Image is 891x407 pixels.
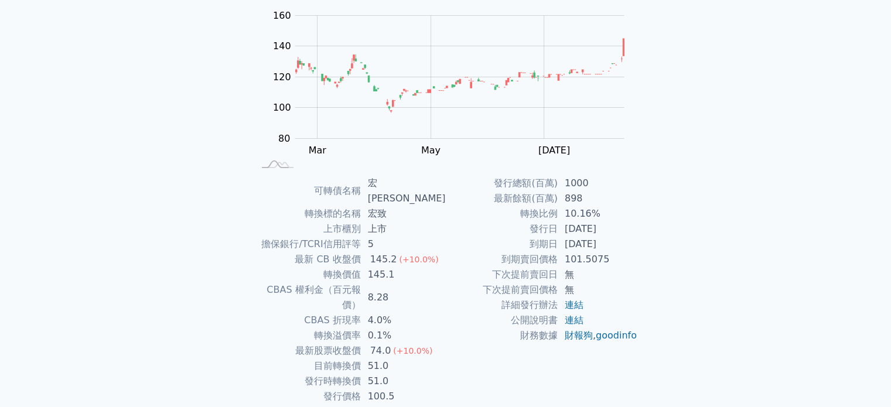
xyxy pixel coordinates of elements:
[254,313,361,328] td: CBAS 折現率
[361,328,446,343] td: 0.1%
[254,267,361,282] td: 轉換價值
[254,358,361,374] td: 目前轉換價
[254,374,361,389] td: 發行時轉換價
[558,328,638,343] td: ,
[368,252,400,267] div: 145.2
[254,206,361,221] td: 轉換標的名稱
[558,237,638,252] td: [DATE]
[446,206,558,221] td: 轉換比例
[446,328,558,343] td: 財務數據
[558,221,638,237] td: [DATE]
[273,71,291,83] tspan: 120
[295,39,624,113] g: Series
[446,267,558,282] td: 下次提前賣回日
[446,313,558,328] td: 公開說明書
[565,330,593,341] a: 財報狗
[254,343,361,358] td: 最新股票收盤價
[254,252,361,267] td: 最新 CB 收盤價
[399,255,438,264] span: (+10.0%)
[368,343,394,358] div: 74.0
[446,191,558,206] td: 最新餘額(百萬)
[273,40,291,52] tspan: 140
[254,176,361,206] td: 可轉債名稱
[446,237,558,252] td: 到期日
[254,237,361,252] td: 擔保銀行/TCRI信用評等
[278,133,290,144] tspan: 80
[361,206,446,221] td: 宏致
[273,102,291,113] tspan: 100
[538,145,570,156] tspan: [DATE]
[361,358,446,374] td: 51.0
[361,389,446,404] td: 100.5
[308,145,326,156] tspan: Mar
[446,252,558,267] td: 到期賣回價格
[558,267,638,282] td: 無
[361,221,446,237] td: 上市
[446,221,558,237] td: 發行日
[393,346,432,355] span: (+10.0%)
[446,282,558,297] td: 下次提前賣回價格
[558,176,638,191] td: 1000
[254,389,361,404] td: 發行價格
[446,176,558,191] td: 發行總額(百萬)
[558,282,638,297] td: 無
[361,313,446,328] td: 4.0%
[361,267,446,282] td: 145.1
[558,206,638,221] td: 10.16%
[565,299,583,310] a: 連結
[361,374,446,389] td: 51.0
[361,176,446,206] td: 宏[PERSON_NAME]
[596,330,637,341] a: goodinfo
[361,282,446,313] td: 8.28
[254,221,361,237] td: 上市櫃別
[565,314,583,326] a: 連結
[254,282,361,313] td: CBAS 權利金（百元報價）
[421,145,441,156] tspan: May
[267,10,641,180] g: Chart
[254,328,361,343] td: 轉換溢價率
[361,237,446,252] td: 5
[558,191,638,206] td: 898
[558,252,638,267] td: 101.5075
[446,297,558,313] td: 詳細發行辦法
[273,10,291,21] tspan: 160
